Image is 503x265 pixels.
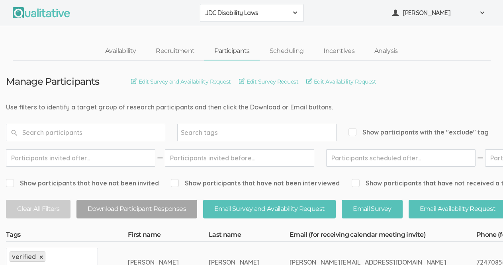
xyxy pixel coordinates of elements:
[203,200,336,218] button: Email Survey and Availability Request
[209,230,290,242] th: Last name
[200,4,303,22] button: JDC Disability Laws
[205,8,288,18] span: JDC Disability Laws
[95,43,146,60] a: Availability
[326,149,476,167] input: Participants scheduled after...
[313,43,364,60] a: Incentives
[76,200,197,218] button: Download Participant Responses
[463,227,503,265] iframe: Chat Widget
[403,8,474,18] span: [PERSON_NAME]
[306,77,376,86] a: Edit Availability Request
[6,149,155,167] input: Participants invited after...
[204,43,259,60] a: Participants
[128,230,209,242] th: First name
[239,77,298,86] a: Edit Survey Request
[39,254,43,261] a: ×
[171,179,340,188] span: Show participants that have not been interviewed
[342,200,402,218] button: Email Survey
[181,127,231,138] input: Search tags
[476,149,484,167] img: dash.svg
[12,253,36,261] span: verified
[6,200,70,218] button: Clear All Filters
[6,179,159,188] span: Show participants that have not been invited
[290,230,476,242] th: Email (for receiving calendar meeting invite)
[348,128,489,137] span: Show participants with the "exclude" tag
[6,124,165,141] input: Search participants
[131,77,231,86] a: Edit Survey and Availability Request
[260,43,314,60] a: Scheduling
[156,149,164,167] img: dash.svg
[6,76,99,87] h3: Manage Participants
[165,149,314,167] input: Participants invited before...
[146,43,204,60] a: Recruitment
[364,43,408,60] a: Analysis
[387,4,491,22] button: [PERSON_NAME]
[13,7,70,18] img: Qualitative
[6,230,128,242] th: Tags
